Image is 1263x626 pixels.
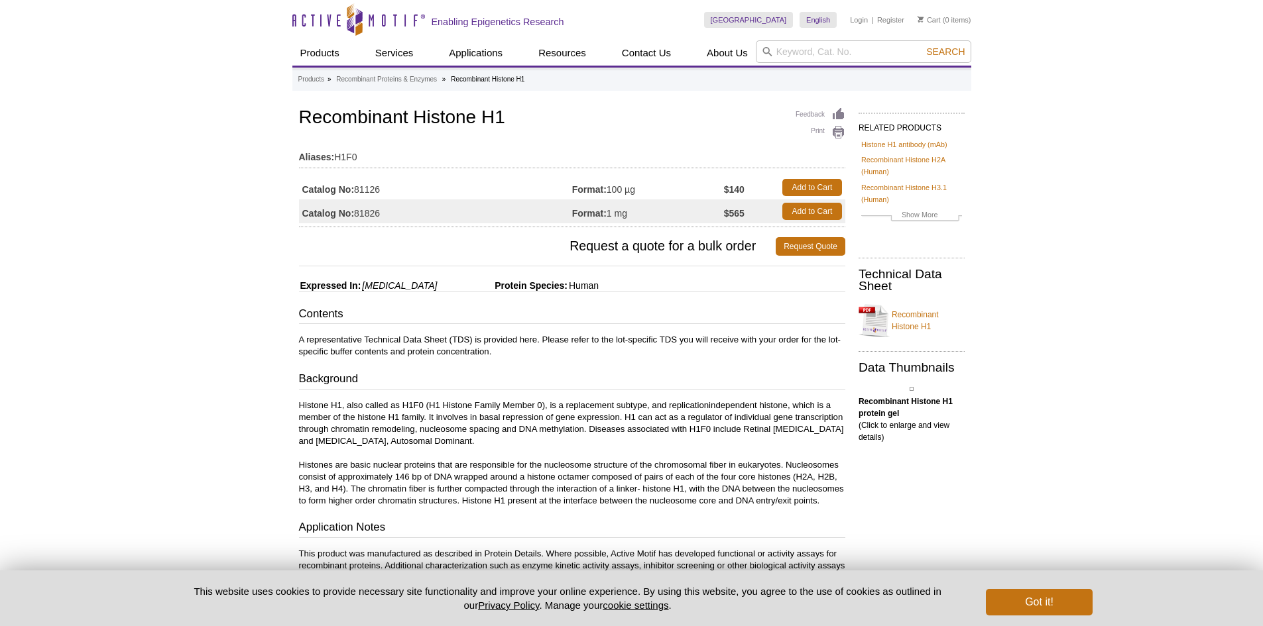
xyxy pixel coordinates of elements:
span: Protein Species: [440,280,568,291]
li: » [442,76,446,83]
p: Histone H1, also called as H1F0 (H1 Histone Family Member 0), is a replacement subtype, and repli... [299,399,845,507]
a: [GEOGRAPHIC_DATA] [704,12,794,28]
td: 1 mg [572,199,724,223]
a: Recombinant Proteins & Enzymes [336,74,437,85]
a: Show More [861,209,962,224]
p: This product was manufactured as described in Protein Details. Where possible, Active Motif has d... [299,548,845,584]
strong: $565 [724,207,745,219]
span: Search [926,46,965,57]
strong: Aliases: [299,151,335,163]
p: This website uses cookies to provide necessary site functionality and improve your online experie... [171,584,965,612]
i: [MEDICAL_DATA] [362,280,437,291]
a: Resources [530,40,594,66]
strong: Format: [572,207,607,219]
img: Your Cart [918,16,924,23]
li: » [328,76,331,83]
button: cookie settings [603,600,668,611]
a: Recombinant Histone H2A (Human) [861,154,962,178]
a: English [800,12,837,28]
p: A representative Technical Data Sheet (TDS) is provided here. Please refer to the lot-specific TD... [299,334,845,358]
strong: $140 [724,183,745,195]
a: Products [298,74,324,85]
a: Recombinant Histone H1 [859,301,965,340]
a: Login [850,15,868,25]
a: Contact Us [614,40,679,66]
img: Recombinant Histone H1 protein gel [910,387,914,391]
a: Print [796,125,845,140]
b: Recombinant Histone H1 protein gel [859,397,953,418]
strong: Format: [572,183,607,195]
strong: Catalog No: [302,183,355,195]
h1: Recombinant Histone H1 [299,107,845,130]
a: Recombinant Histone H3.1 (Human) [861,182,962,205]
button: Search [922,46,969,58]
p: (Click to enlarge and view details) [859,395,965,443]
h2: Technical Data Sheet [859,268,965,292]
span: Request a quote for a bulk order [299,237,776,256]
a: About Us [699,40,756,66]
span: Human [568,280,599,291]
li: (0 items) [918,12,971,28]
li: | [872,12,874,28]
a: Feedback [796,107,845,122]
a: Register [877,15,904,25]
td: 81826 [299,199,572,223]
a: Applications [441,40,511,66]
td: 100 µg [572,176,724,199]
a: Cart [918,15,941,25]
td: H1F0 [299,143,845,164]
h2: Data Thumbnails [859,362,965,374]
a: Privacy Policy [478,600,539,611]
h2: Enabling Epigenetics Research [432,16,564,28]
a: Add to Cart [782,179,842,196]
h3: Application Notes [299,519,845,538]
h3: Contents [299,306,845,325]
strong: Catalog No: [302,207,355,219]
td: 81126 [299,176,572,199]
span: Expressed In: [299,280,361,291]
a: Services [367,40,422,66]
h2: RELATED PRODUCTS [859,113,965,136]
li: Recombinant Histone H1 [451,76,524,83]
button: Got it! [986,589,1092,615]
a: Products [292,40,347,66]
input: Keyword, Cat. No. [756,40,971,63]
a: Add to Cart [782,203,842,220]
a: Request Quote [776,237,845,256]
h3: Background [299,371,845,390]
a: Histone H1 antibody (mAb) [861,138,947,150]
